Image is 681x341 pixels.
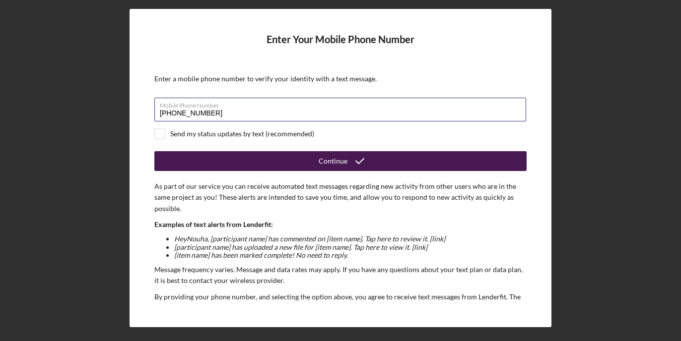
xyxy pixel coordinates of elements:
div: Continue [319,151,347,171]
div: Send my status updates by text (recommended) [170,130,314,138]
li: [participant name] has uploaded a new file for [item name]. Tap here to view it. [link] [174,243,527,251]
li: Hey Nouha , [participant name] has commented on [item name]. Tap here to review it. [link] [174,235,527,243]
div: Enter a mobile phone number to verify your identity with a text message. [154,75,527,83]
li: [item name] has been marked complete! No need to reply. [174,251,527,259]
label: Mobile Phone Number [160,98,526,109]
h4: Enter Your Mobile Phone Number [154,34,527,60]
p: Message frequency varies. Message and data rates may apply. If you have any questions about your ... [154,264,527,286]
p: As part of our service you can receive automated text messages regarding new activity from other ... [154,181,527,214]
p: Examples of text alerts from Lenderfit: [154,219,527,230]
p: By providing your phone number, and selecting the option above, you agree to receive text message... [154,291,527,325]
button: Continue [154,151,527,171]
